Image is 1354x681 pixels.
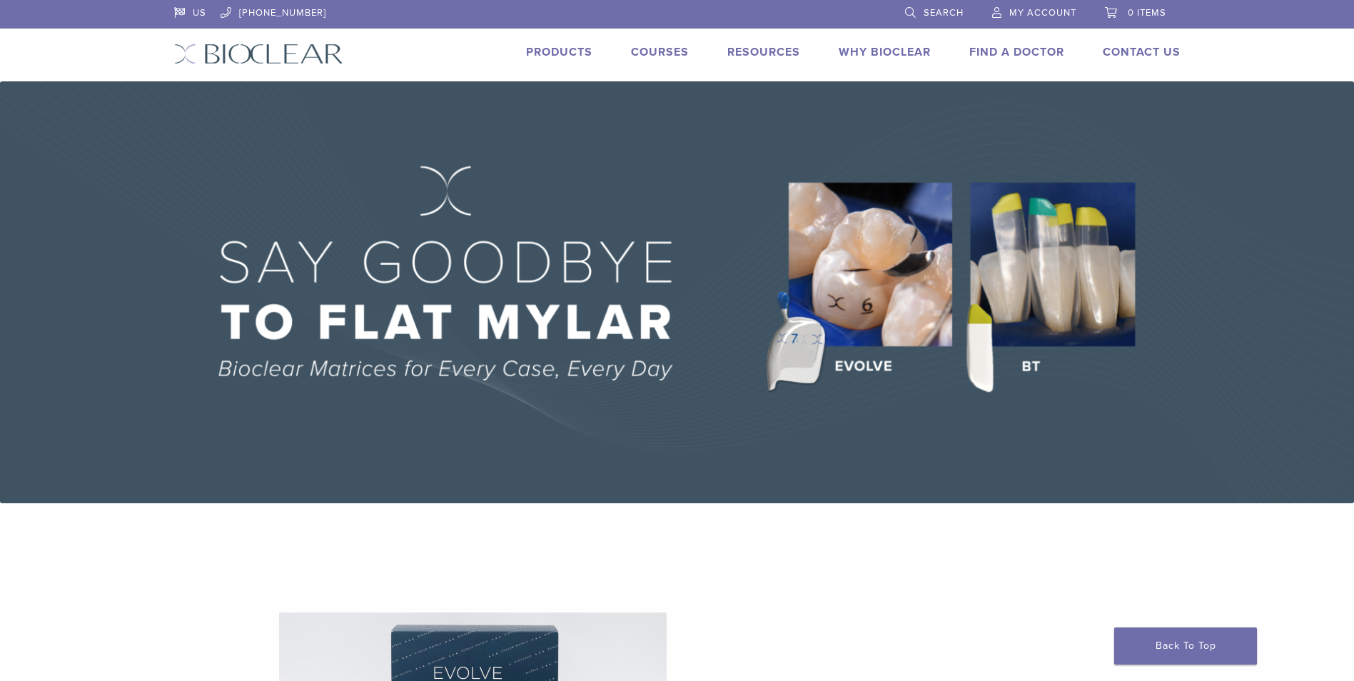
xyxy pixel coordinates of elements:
[1128,7,1166,19] span: 0 items
[631,45,689,59] a: Courses
[174,44,343,64] img: Bioclear
[526,45,592,59] a: Products
[924,7,964,19] span: Search
[727,45,800,59] a: Resources
[1114,627,1257,665] a: Back To Top
[1009,7,1076,19] span: My Account
[1103,45,1181,59] a: Contact Us
[839,45,931,59] a: Why Bioclear
[969,45,1064,59] a: Find A Doctor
